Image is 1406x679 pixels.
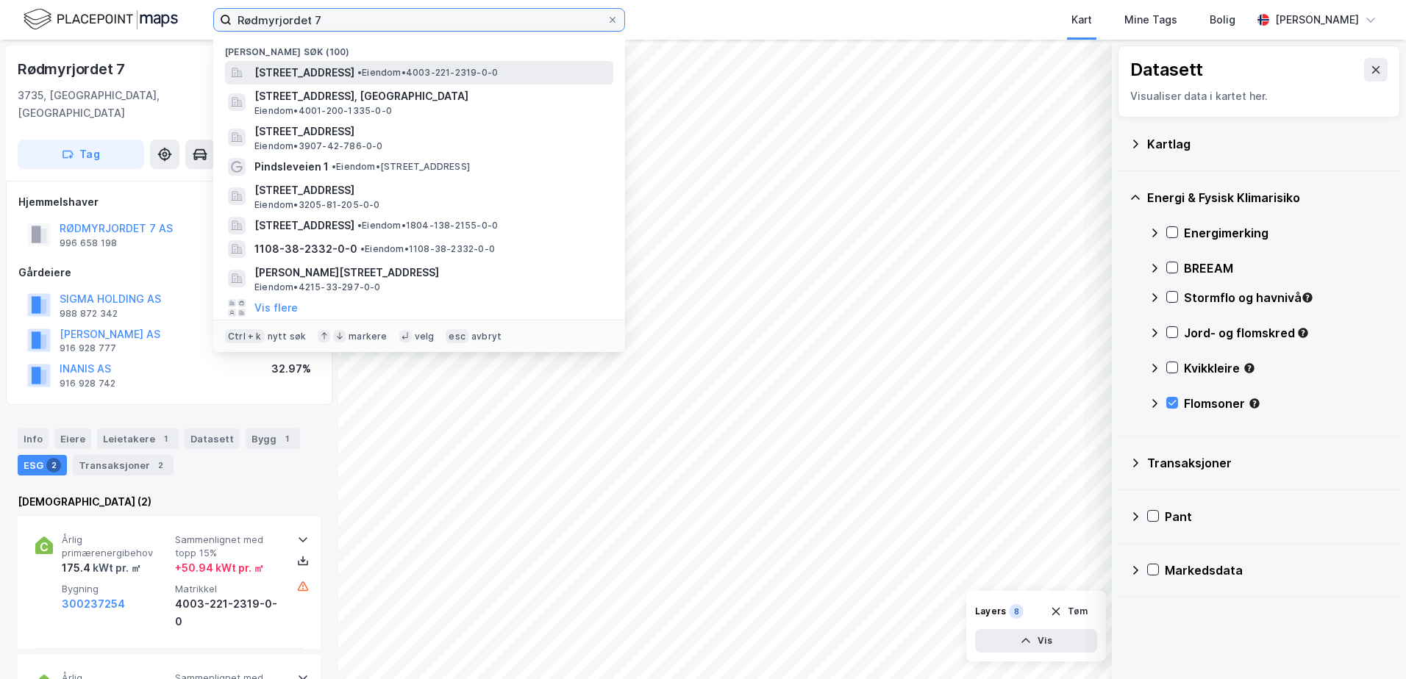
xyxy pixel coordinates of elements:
[279,431,294,446] div: 1
[254,264,607,281] span: [PERSON_NAME][STREET_ADDRESS]
[62,533,169,559] span: Årlig primærenergibehov
[357,67,362,78] span: •
[271,360,311,378] div: 32.97%
[357,220,498,231] span: Eiendom • 1804-138-2155-0-0
[1147,454,1388,472] div: Transaksjoner
[246,428,300,449] div: Bygg
[1184,324,1388,342] div: Jord- og flomskred
[332,161,336,172] span: •
[1041,600,1097,623] button: Tøm
[158,431,173,446] div: 1
[254,281,381,293] span: Eiendom • 4215-33-297-0-0
[1124,11,1177,29] div: Mine Tags
[1210,11,1235,29] div: Bolig
[254,87,607,105] span: [STREET_ADDRESS], [GEOGRAPHIC_DATA]
[1184,259,1388,277] div: BREEAM
[975,606,1006,617] div: Layers
[1243,362,1256,375] div: Tooltip anchor
[62,595,125,613] button: 300237254
[332,161,470,173] span: Eiendom • [STREET_ADDRESS]
[1184,289,1388,306] div: Stormflo og havnivå
[62,559,141,577] div: 175.4
[1130,58,1203,82] div: Datasett
[232,9,607,31] input: Søk på adresse, matrikkel, gårdeiere, leietakere eller personer
[175,595,282,630] div: 4003-221-2319-0-0
[73,455,174,475] div: Transaksjoner
[349,331,387,342] div: markere
[90,559,141,577] div: kWt pr. ㎡
[18,428,49,449] div: Info
[18,493,321,511] div: [DEMOGRAPHIC_DATA] (2)
[1184,359,1388,377] div: Kvikkleire
[60,308,118,320] div: 988 872 342
[1184,224,1388,242] div: Energimerking
[360,243,365,254] span: •
[268,331,307,342] div: nytt søk
[1130,87,1388,105] div: Visualiser data i kartet her.
[60,378,115,389] div: 916 928 742
[975,629,1097,653] button: Vis
[185,428,240,449] div: Datasett
[254,182,607,199] span: [STREET_ADDRESS]
[357,67,498,79] span: Eiendom • 4003-221-2319-0-0
[1296,326,1310,339] div: Tooltip anchor
[1147,135,1388,153] div: Kartlag
[1332,608,1406,679] iframe: Chat Widget
[254,158,329,176] span: Pindsleveien 1
[60,237,117,249] div: 996 658 198
[415,331,435,342] div: velg
[175,583,282,595] span: Matrikkel
[254,105,392,117] span: Eiendom • 4001-200-1335-0-0
[18,57,128,81] div: Rødmyrjordet 7
[446,329,468,344] div: esc
[254,64,354,82] span: [STREET_ADDRESS]
[62,583,169,595] span: Bygning
[1071,11,1092,29] div: Kart
[1147,189,1388,206] div: Energi & Fysisk Klimarisiko
[18,140,144,169] button: Tag
[225,329,265,344] div: Ctrl + k
[360,243,495,255] span: Eiendom • 1108-38-2332-0-0
[1301,291,1314,304] div: Tooltip anchor
[254,217,354,234] span: [STREET_ADDRESS]
[18,455,67,475] div: ESG
[471,331,502,342] div: avbryt
[18,87,246,122] div: 3735, [GEOGRAPHIC_DATA], [GEOGRAPHIC_DATA]
[254,240,357,258] span: 1108-38-2332-0-0
[175,533,282,559] span: Sammenlignet med topp 15%
[153,458,168,473] div: 2
[357,220,362,231] span: •
[97,428,179,449] div: Leietakere
[213,35,625,61] div: [PERSON_NAME] søk (100)
[1165,508,1388,525] div: Pant
[18,193,320,211] div: Hjemmelshaver
[1248,397,1261,410] div: Tooltip anchor
[54,428,91,449] div: Eiere
[1332,608,1406,679] div: Kontrollprogram for chat
[46,458,61,473] div: 2
[1165,561,1388,579] div: Markedsdata
[18,264,320,281] div: Gårdeiere
[1275,11,1359,29] div: [PERSON_NAME]
[254,123,607,140] span: [STREET_ADDRESS]
[60,342,116,354] div: 916 928 777
[254,299,298,317] button: Vis flere
[175,559,264,577] div: + 50.94 kWt pr. ㎡
[254,140,383,152] span: Eiendom • 3907-42-786-0-0
[24,7,178,32] img: logo.f888ab2527a4732fd821a326f86c7f29.svg
[254,199,380,211] span: Eiendom • 3205-81-205-0-0
[1184,395,1388,412] div: Flomsoner
[1009,604,1024,619] div: 8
